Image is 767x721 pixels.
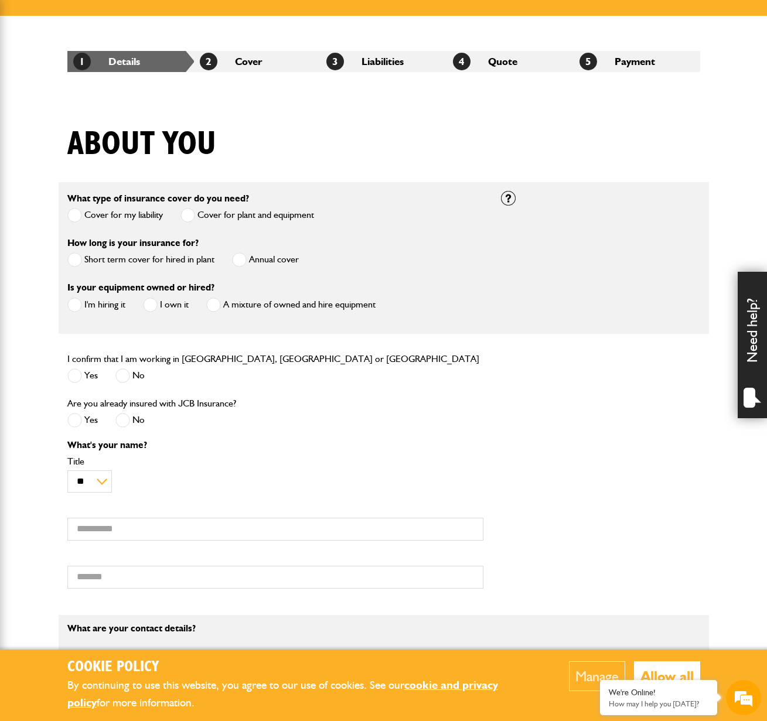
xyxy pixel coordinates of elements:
[67,457,483,466] label: Title
[67,368,98,383] label: Yes
[67,678,498,710] a: cookie and privacy policy
[115,413,145,428] label: No
[609,688,708,698] div: We're Online!
[321,51,447,72] li: Liabilities
[67,676,533,712] p: By continuing to use this website, you agree to our use of cookies. See our for more information.
[67,283,214,292] label: Is your equipment owned or hired?
[67,624,483,633] p: What are your contact details?
[569,661,625,691] button: Manage
[143,298,189,312] label: I own it
[180,208,314,223] label: Cover for plant and equipment
[115,368,145,383] label: No
[67,208,163,223] label: Cover for my liability
[634,661,700,691] button: Allow all
[67,252,214,267] label: Short term cover for hired in plant
[67,125,216,164] h1: About you
[67,298,125,312] label: I'm hiring it
[67,51,194,72] li: Details
[67,399,236,408] label: Are you already insured with JCB Insurance?
[67,354,479,364] label: I confirm that I am working in [GEOGRAPHIC_DATA], [GEOGRAPHIC_DATA] or [GEOGRAPHIC_DATA]
[67,413,98,428] label: Yes
[579,53,597,70] span: 5
[447,51,574,72] li: Quote
[453,53,471,70] span: 4
[67,238,199,248] label: How long is your insurance for?
[67,440,483,450] p: What's your name?
[67,658,533,676] h2: Cookie Policy
[206,298,376,312] label: A mixture of owned and hire equipment
[609,699,708,708] p: How may I help you today?
[73,53,91,70] span: 1
[200,53,217,70] span: 2
[574,51,700,72] li: Payment
[194,51,321,72] li: Cover
[738,272,767,418] div: Need help?
[326,53,344,70] span: 3
[232,252,299,267] label: Annual cover
[67,194,249,203] label: What type of insurance cover do you need?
